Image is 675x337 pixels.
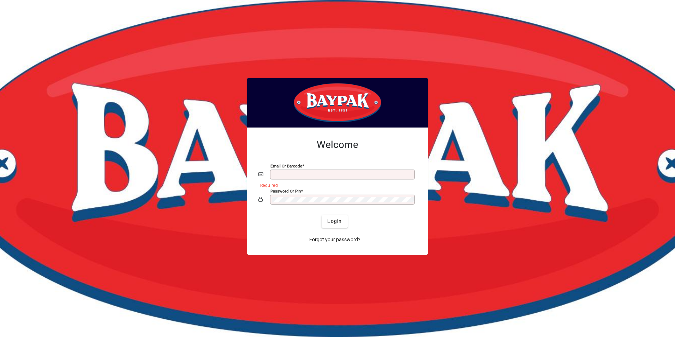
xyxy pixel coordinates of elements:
mat-error: Required [260,181,411,189]
span: Forgot your password? [309,236,360,243]
mat-label: Password or Pin [270,188,301,193]
span: Login [327,218,342,225]
a: Forgot your password? [306,233,363,246]
mat-label: Email or Barcode [270,163,302,168]
h2: Welcome [258,139,417,151]
button: Login [322,215,347,228]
